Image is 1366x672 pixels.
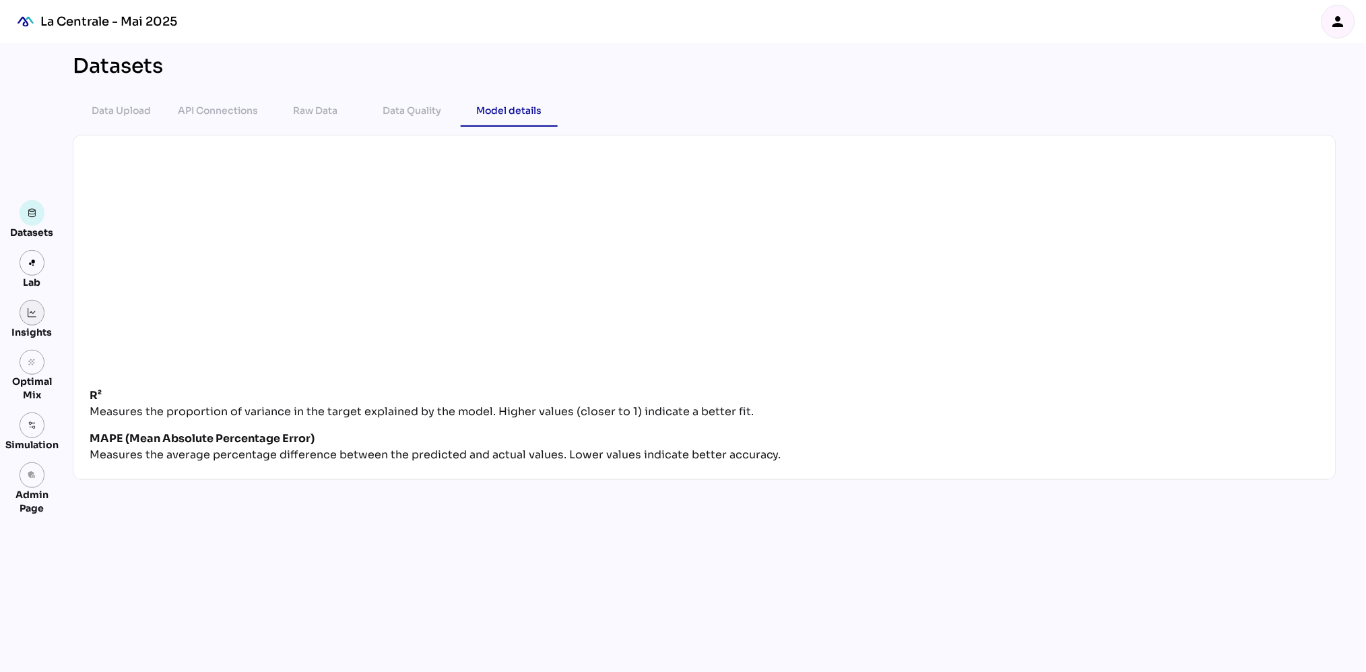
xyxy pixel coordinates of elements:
div: Lab [18,276,47,289]
div: Data Quality [383,102,442,119]
i: person [1330,13,1346,30]
div: mediaROI [11,7,40,36]
div: Datasets [11,226,54,239]
div: Admin Page [5,488,59,515]
img: data.svg [28,208,37,218]
div: La Centrale - Mai 2025 [40,13,177,30]
img: settings.svg [28,421,37,430]
div: Optimal Mix [5,375,59,402]
div: Measures the average percentage difference between the predicted and actual values. Lower values ... [90,447,781,463]
div: Insights [12,326,53,339]
div: Datasets [73,54,163,78]
img: lab.svg [28,258,37,268]
div: API Connections [178,102,259,119]
div: Raw Data [293,102,337,119]
div: Simulation [5,438,59,452]
div: MAPE (Mean Absolute Percentage Error) [90,431,781,447]
i: admin_panel_settings [28,470,37,480]
img: graph.svg [28,308,37,317]
div: Data Upload [92,102,151,119]
i: grain [28,358,37,367]
div: R² [90,388,754,404]
div: Measures the proportion of variance in the target explained by the model. Higher values (closer t... [90,404,754,420]
div: Model details [477,102,542,119]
